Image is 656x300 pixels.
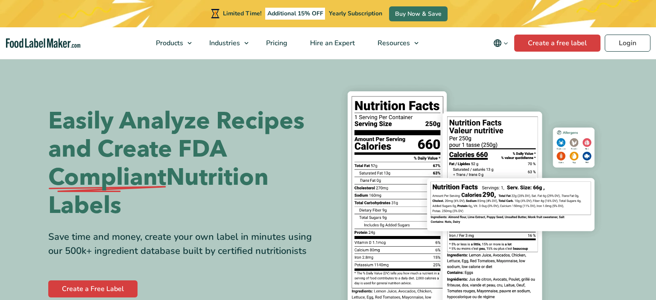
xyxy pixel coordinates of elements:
span: Additional 15% OFF [265,8,325,20]
h1: Easily Analyze Recipes and Create FDA Nutrition Labels [48,107,322,220]
a: Create a free label [514,35,600,52]
a: Hire an Expert [299,27,364,59]
span: Yearly Subscription [329,9,382,17]
a: Resources [366,27,423,59]
span: Products [153,38,184,48]
a: Login [605,35,650,52]
a: Create a Free Label [48,280,138,297]
div: Save time and money, create your own label in minutes using our 500k+ ingredient database built b... [48,230,322,258]
a: Buy Now & Save [389,6,448,21]
span: Pricing [264,38,288,48]
a: Pricing [255,27,297,59]
a: Food Label Maker homepage [6,38,81,48]
span: Compliant [48,163,166,192]
a: Products [145,27,196,59]
span: Resources [375,38,411,48]
span: Hire an Expert [307,38,356,48]
a: Industries [198,27,253,59]
button: Change language [487,35,514,52]
span: Limited Time! [223,9,261,17]
span: Industries [207,38,241,48]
